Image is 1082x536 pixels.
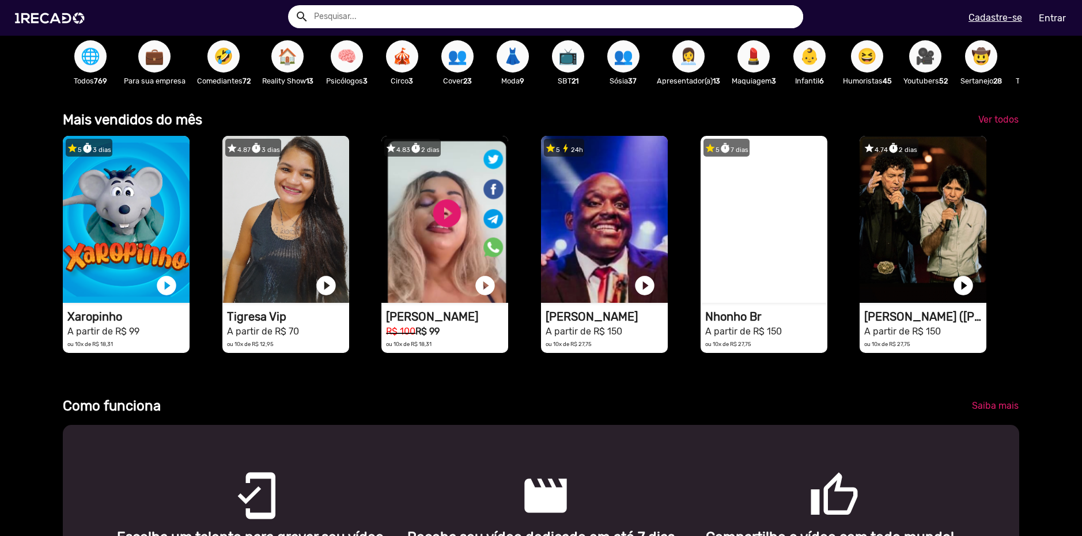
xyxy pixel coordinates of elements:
[572,77,578,85] b: 21
[628,77,637,85] b: 37
[69,75,112,86] p: Todos
[819,77,824,85] b: 6
[971,40,991,73] span: 🤠
[81,40,100,73] span: 🌐
[325,75,369,86] p: Psicólogos
[94,77,107,85] b: 769
[864,341,910,347] small: ou 10x de R$ 27,75
[701,136,827,303] video: 1RECADO vídeos dedicados para fãs e empresas
[231,470,245,484] mat-icon: mobile_friendly
[145,40,164,73] span: 💼
[363,77,368,85] b: 3
[386,326,415,337] small: R$ 100
[793,40,826,73] button: 👶
[222,136,349,303] video: 1RECADO vídeos dedicados para fãs e empresas
[963,396,1028,416] a: Saiba mais
[909,40,941,73] button: 🎥
[381,136,508,303] video: 1RECADO vídeos dedicados para fãs e empresas
[705,326,782,337] small: A partir de R$ 150
[491,75,535,86] p: Moda
[386,310,508,324] h1: [PERSON_NAME]
[63,112,202,128] b: Mais vendidos do mês
[546,341,592,347] small: ou 10x de R$ 27,75
[436,75,479,86] p: Cover
[207,40,240,73] button: 🤣
[965,40,997,73] button: 🤠
[614,40,633,73] span: 👥
[793,274,816,297] a: play_circle_filled
[306,77,313,85] b: 13
[713,77,720,85] b: 13
[520,470,534,484] mat-icon: movie
[415,326,440,337] b: R$ 99
[864,326,941,337] small: A partir de R$ 150
[227,310,349,324] h1: Tigresa Vip
[474,274,497,297] a: play_circle_filled
[331,40,363,73] button: 🧠
[633,274,656,297] a: play_circle_filled
[915,40,935,73] span: 🎥
[497,40,529,73] button: 👗
[392,40,412,73] span: 🎪
[67,326,139,337] small: A partir de R$ 99
[386,341,432,347] small: ou 10x de R$ 18,31
[952,274,975,297] a: play_circle_filled
[271,40,304,73] button: 🏠
[864,310,986,324] h1: [PERSON_NAME] ([PERSON_NAME] & [PERSON_NAME])
[857,40,877,73] span: 😆
[809,470,823,484] mat-icon: thumb_up_outlined
[262,75,313,86] p: Reality Show
[63,398,161,414] b: Como funciona
[315,274,338,297] a: play_circle_filled
[903,75,948,86] p: Youtubers
[705,341,751,347] small: ou 10x de R$ 27,75
[672,40,705,73] button: 👩‍💼
[448,40,467,73] span: 👥
[607,40,640,73] button: 👥
[851,40,883,73] button: 😆
[278,40,297,73] span: 🏠
[441,40,474,73] button: 👥
[993,77,1002,85] b: 28
[227,326,299,337] small: A partir de R$ 70
[67,310,190,324] h1: Xaropinho
[138,40,171,73] button: 💼
[503,40,523,73] span: 👗
[843,75,892,86] p: Humoristas
[541,136,668,303] video: 1RECADO vídeos dedicados para fãs e empresas
[959,75,1003,86] p: Sertanejo
[972,400,1019,411] span: Saiba mais
[558,40,578,73] span: 📺
[243,77,251,85] b: 72
[227,341,274,347] small: ou 10x de R$ 12,95
[408,77,413,85] b: 3
[552,40,584,73] button: 📺
[67,341,113,347] small: ou 10x de R$ 18,31
[63,136,190,303] video: 1RECADO vídeos dedicados para fãs e empresas
[197,75,251,86] p: Comediantes
[1031,8,1073,28] a: Entrar
[601,75,645,86] p: Sósia
[463,77,472,85] b: 23
[705,310,827,324] h1: Nhonho Br
[214,40,233,73] span: 🤣
[883,77,892,85] b: 45
[74,40,107,73] button: 🌐
[295,10,309,24] mat-icon: Example home icon
[520,77,524,85] b: 9
[1015,75,1058,86] p: Trollagem
[679,40,698,73] span: 👩‍💼
[744,40,763,73] span: 💄
[386,40,418,73] button: 🎪
[546,75,590,86] p: SBT
[657,75,720,86] p: Apresentador(a)
[737,40,770,73] button: 💄
[380,75,424,86] p: Circo
[305,5,803,28] input: Pesquisar...
[978,114,1019,125] span: Ver todos
[337,40,357,73] span: 🧠
[860,136,986,303] video: 1RECADO vídeos dedicados para fãs e empresas
[939,77,948,85] b: 52
[124,75,186,86] p: Para sua empresa
[968,12,1022,23] u: Cadastre-se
